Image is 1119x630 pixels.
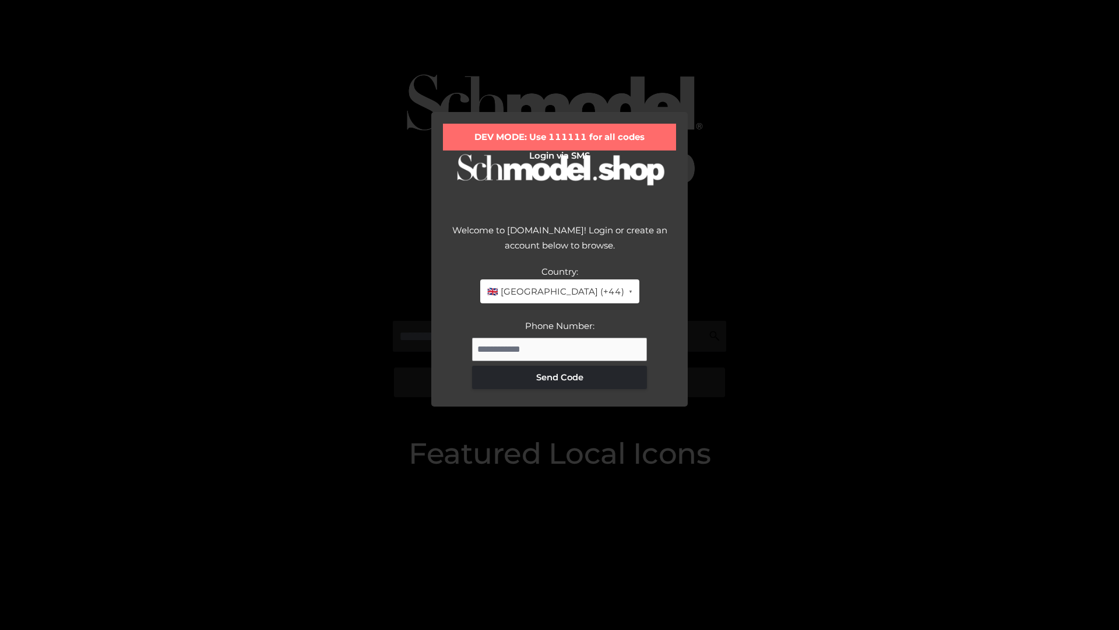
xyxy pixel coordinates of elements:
button: Send Code [472,366,647,389]
div: Welcome to [DOMAIN_NAME]! Login or create an account below to browse. [443,223,676,264]
label: Country: [541,266,578,277]
div: DEV MODE: Use 111111 for all codes [443,124,676,150]
span: 🇬🇧 [GEOGRAPHIC_DATA] (+44) [487,284,624,299]
h2: Login via SMS [443,150,676,161]
label: Phone Number: [525,320,594,331]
